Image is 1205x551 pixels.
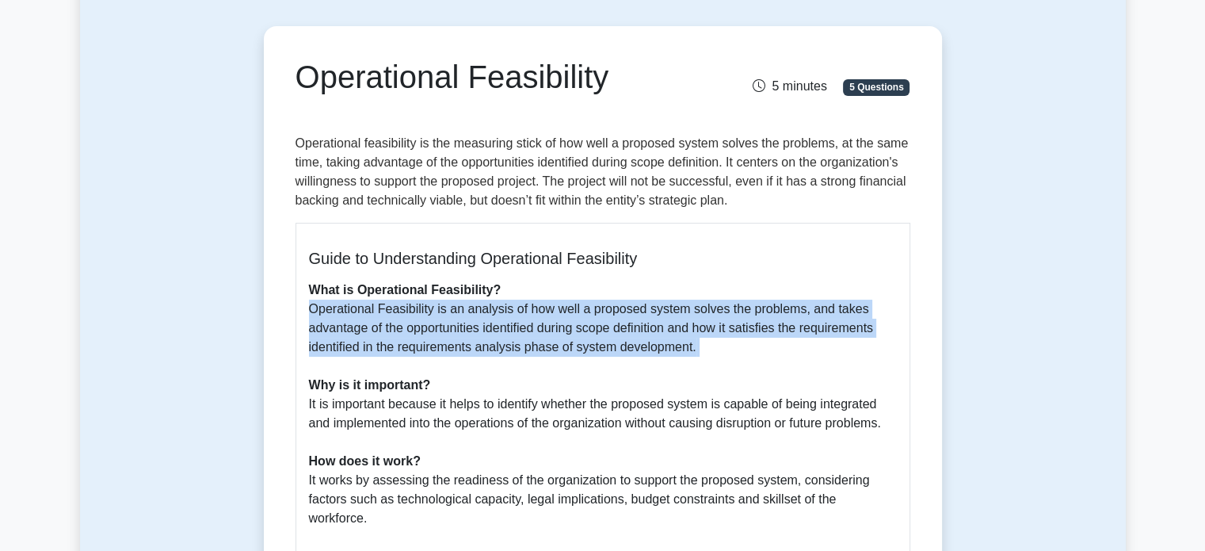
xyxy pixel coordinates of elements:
b: Why is it important? [309,378,431,392]
span: 5 minutes [753,79,826,93]
h5: Guide to Understanding Operational Feasibility [309,249,897,268]
b: How does it work? [309,454,421,468]
h1: Operational Feasibility [296,58,699,96]
p: Operational feasibility is the measuring stick of how well a proposed system solves the problems,... [296,134,910,210]
b: What is Operational Feasibility? [309,283,501,297]
span: 5 Questions [843,79,909,95]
